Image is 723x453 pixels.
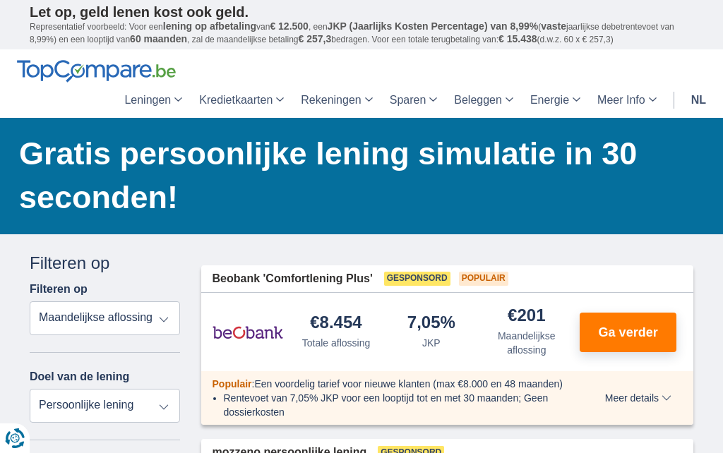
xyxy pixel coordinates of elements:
[310,314,361,333] div: €8.454
[254,378,563,389] span: Een voordelig tarief voor nieuwe klanten (max €8.000 en 48 maanden)
[605,393,671,403] span: Meer details
[30,4,693,20] p: Let op, geld lenen kost ook geld.
[17,60,176,83] img: TopCompare
[384,272,450,286] span: Gesponsord
[683,83,715,118] a: nl
[116,83,191,118] a: Leningen
[270,20,309,32] span: € 12.500
[201,377,586,391] div: :
[589,83,665,118] a: Meer Info
[298,33,331,44] span: € 257,3
[522,83,589,118] a: Energie
[422,336,441,350] div: JKP
[292,83,381,118] a: Rekeningen
[213,378,252,389] span: Populair
[580,313,676,352] button: Ga verder
[213,315,283,350] img: product.pl.alt Beobank
[446,83,522,118] a: Beleggen
[163,20,256,32] span: lening op afbetaling
[407,314,455,333] div: 7,05%
[599,326,658,339] span: Ga verder
[328,20,539,32] span: JKP (Jaarlijks Kosten Percentage) van 8,99%
[484,329,568,357] div: Maandelijkse aflossing
[30,370,129,383] label: Doel van de lening
[191,83,292,118] a: Kredietkaarten
[594,392,682,404] button: Meer details
[302,336,371,350] div: Totale aflossing
[30,283,88,296] label: Filteren op
[213,271,373,287] span: Beobank 'Comfortlening Plus'
[498,33,537,44] span: € 15.438
[508,307,545,326] div: €201
[30,20,693,46] p: Representatief voorbeeld: Voor een van , een ( jaarlijkse debetrentevoet van 8,99%) en een loopti...
[130,33,187,44] span: 60 maanden
[459,272,508,286] span: Populair
[224,391,575,419] li: Rentevoet van 7,05% JKP voor een looptijd tot en met 30 maanden; Geen dossierkosten
[541,20,566,32] span: vaste
[381,83,446,118] a: Sparen
[19,132,693,219] h1: Gratis persoonlijke lening simulatie in 30 seconden!
[30,251,180,275] div: Filteren op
